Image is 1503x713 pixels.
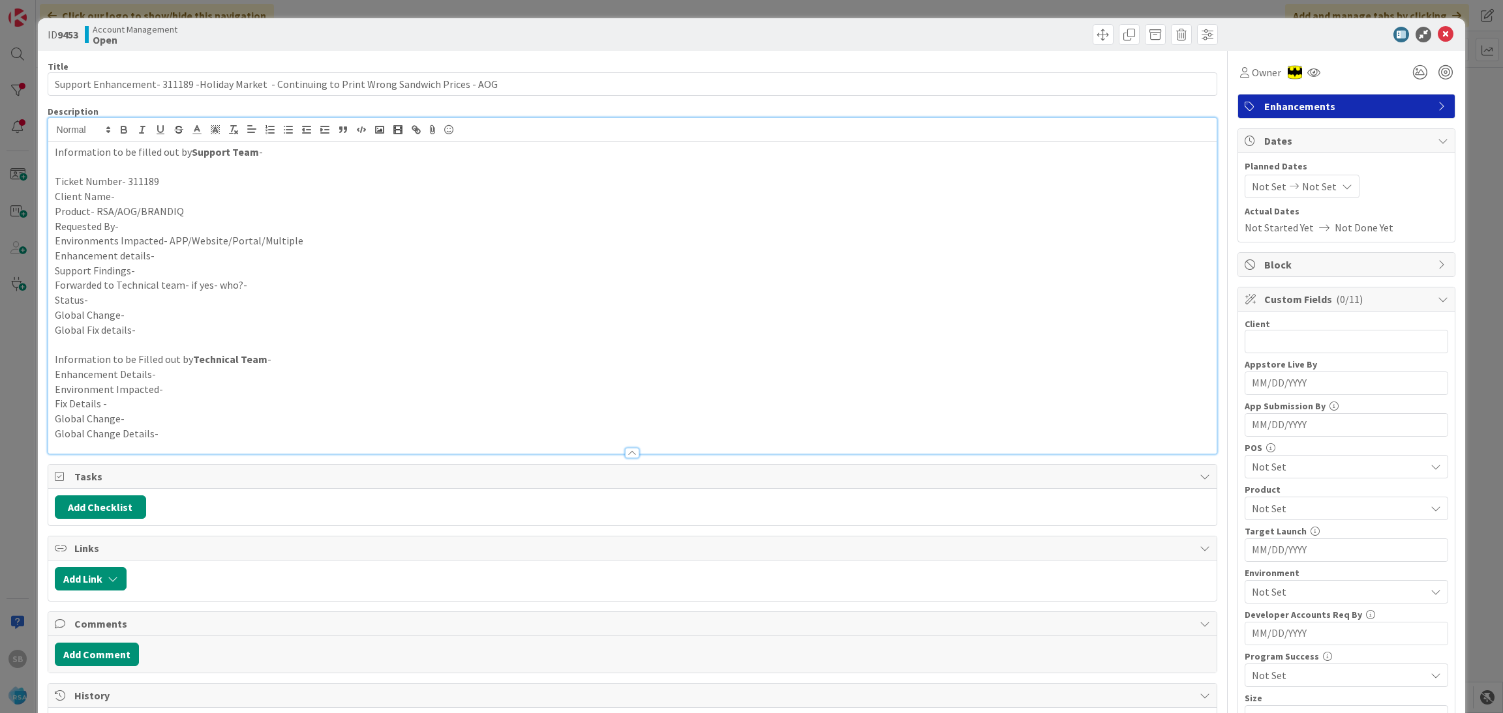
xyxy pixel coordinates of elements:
[1245,220,1314,235] span: Not Started Yet
[1252,667,1425,683] span: Not Set
[1245,610,1448,619] div: Developer Accounts Req By
[1245,652,1448,661] div: Program Success
[193,353,267,366] strong: Technical Team
[55,189,1211,204] p: Client Name-
[55,426,1211,441] p: Global Change Details-
[55,411,1211,426] p: Global Change-
[55,233,1211,248] p: Environments Impacted- APP/Website/Portal/Multiple
[1264,133,1431,149] span: Dates
[192,145,259,158] strong: Support Team
[1245,318,1270,330] label: Client
[1252,584,1425,600] span: Not Set
[48,106,99,117] span: Description
[1245,205,1448,218] span: Actual Dates
[93,35,177,45] b: Open
[1336,293,1363,306] span: ( 0/11 )
[55,323,1211,338] p: Global Fix details-
[1245,360,1448,369] div: Appstore Live By
[1302,179,1337,194] span: Not Set
[55,145,1211,160] p: Information to be filled out by -
[55,278,1211,293] p: Forwarded to Technical team- if yes- who?-
[55,308,1211,323] p: Global Change-
[1252,65,1281,80] span: Owner
[55,204,1211,219] p: Product- RSA/AOG/BRANDIQ
[1335,220,1393,235] span: Not Done Yet
[1245,485,1448,494] div: Product
[1252,372,1441,394] input: MM/DD/YYYY
[48,27,78,42] span: ID
[1252,414,1441,436] input: MM/DD/YYYY
[1288,65,1302,80] img: AC
[1252,179,1286,194] span: Not Set
[48,72,1218,96] input: type card name here...
[1264,98,1431,114] span: Enhancements
[55,382,1211,397] p: Environment Impacted-
[55,352,1211,367] p: Information to be Filled out by -
[1245,443,1448,452] div: POS
[1245,401,1448,411] div: App Submission By
[74,616,1194,632] span: Comments
[48,61,68,72] label: Title
[1252,539,1441,561] input: MM/DD/YYYY
[1264,291,1431,307] span: Custom Fields
[55,174,1211,189] p: Ticket Number- 311189
[55,396,1211,411] p: Fix Details -
[93,24,177,35] span: Account Management
[1252,501,1425,516] span: Not Set
[74,540,1194,556] span: Links
[1245,693,1448,703] div: Size
[57,28,78,41] b: 9453
[55,367,1211,382] p: Enhancement Details-
[55,567,127,590] button: Add Link
[55,263,1211,278] p: Support Findings-
[1245,568,1448,577] div: Environment
[1245,527,1448,536] div: Target Launch
[55,643,139,666] button: Add Comment
[55,219,1211,234] p: Requested By-
[1245,160,1448,173] span: Planned Dates
[74,469,1194,484] span: Tasks
[55,293,1211,308] p: Status-
[74,688,1194,703] span: History
[55,495,146,519] button: Add Checklist
[1252,622,1441,645] input: MM/DD/YYYY
[55,248,1211,263] p: Enhancement details-
[1264,257,1431,272] span: Block
[1252,459,1425,474] span: Not Set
